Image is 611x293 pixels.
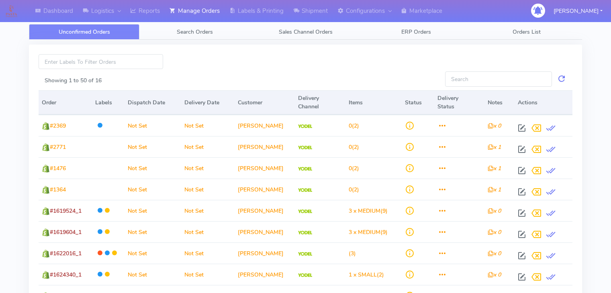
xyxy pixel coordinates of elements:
[50,207,82,215] span: #1619524_1
[181,264,235,285] td: Not Set
[125,136,181,157] td: Not Set
[295,90,345,115] th: Delivery Channel
[92,90,125,115] th: Labels
[488,122,501,130] i: x 0
[349,250,356,257] span: (3)
[298,167,312,171] img: Yodel
[298,146,312,150] img: Yodel
[402,90,434,115] th: Status
[349,207,388,215] span: (9)
[125,90,181,115] th: Dispatch Date
[345,90,402,115] th: Items
[488,186,501,193] i: x 1
[181,200,235,221] td: Not Set
[279,28,333,36] span: Sales Channel Orders
[50,143,66,151] span: #2771
[298,273,312,277] img: Yodel
[349,186,359,193] span: (2)
[235,242,295,264] td: [PERSON_NAME]
[39,90,92,115] th: Order
[59,28,110,36] span: Unconfirmed Orders
[235,115,295,136] td: [PERSON_NAME]
[349,165,352,172] span: 0
[235,264,295,285] td: [PERSON_NAME]
[125,242,181,264] td: Not Set
[484,90,515,115] th: Notes
[349,271,384,279] span: (2)
[177,28,213,36] span: Search Orders
[298,188,312,192] img: Yodel
[50,250,82,257] span: #1622016_1
[181,115,235,136] td: Not Set
[181,221,235,242] td: Not Set
[488,250,501,257] i: x 0
[434,90,484,115] th: Delivery Status
[50,165,66,172] span: #1476
[50,122,66,130] span: #2369
[349,271,377,279] span: 1 x SMALL
[29,24,582,40] ul: Tabs
[125,200,181,221] td: Not Set
[488,271,501,279] i: x 0
[445,71,552,86] input: Search
[235,136,295,157] td: [PERSON_NAME]
[125,179,181,200] td: Not Set
[235,90,295,115] th: Customer
[50,271,82,279] span: #1624340_1
[349,122,359,130] span: (2)
[298,124,312,128] img: Yodel
[349,228,380,236] span: 3 x MEDIUM
[39,54,163,69] input: Enter Labels To Filter Orders
[50,186,66,193] span: #1364
[298,252,312,256] img: Yodel
[488,143,501,151] i: x 1
[181,179,235,200] td: Not Set
[515,90,572,115] th: Actions
[181,157,235,179] td: Not Set
[488,228,501,236] i: x 0
[401,28,431,36] span: ERP Orders
[181,90,235,115] th: Delivery Date
[298,231,312,235] img: Yodel
[349,186,352,193] span: 0
[349,122,352,130] span: 0
[235,200,295,221] td: [PERSON_NAME]
[349,143,359,151] span: (2)
[181,242,235,264] td: Not Set
[235,157,295,179] td: [PERSON_NAME]
[125,115,181,136] td: Not Set
[349,143,352,151] span: 0
[50,228,82,236] span: #1619604_1
[125,264,181,285] td: Not Set
[488,207,501,215] i: x 0
[125,157,181,179] td: Not Set
[125,221,181,242] td: Not Set
[45,76,102,85] label: Showing 1 to 50 of 16
[513,28,541,36] span: Orders List
[349,165,359,172] span: (2)
[488,165,501,172] i: x 1
[548,3,609,19] button: [PERSON_NAME]
[181,136,235,157] td: Not Set
[349,207,380,215] span: 3 x MEDIUM
[235,179,295,200] td: [PERSON_NAME]
[298,210,312,214] img: Yodel
[349,228,388,236] span: (9)
[235,221,295,242] td: [PERSON_NAME]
